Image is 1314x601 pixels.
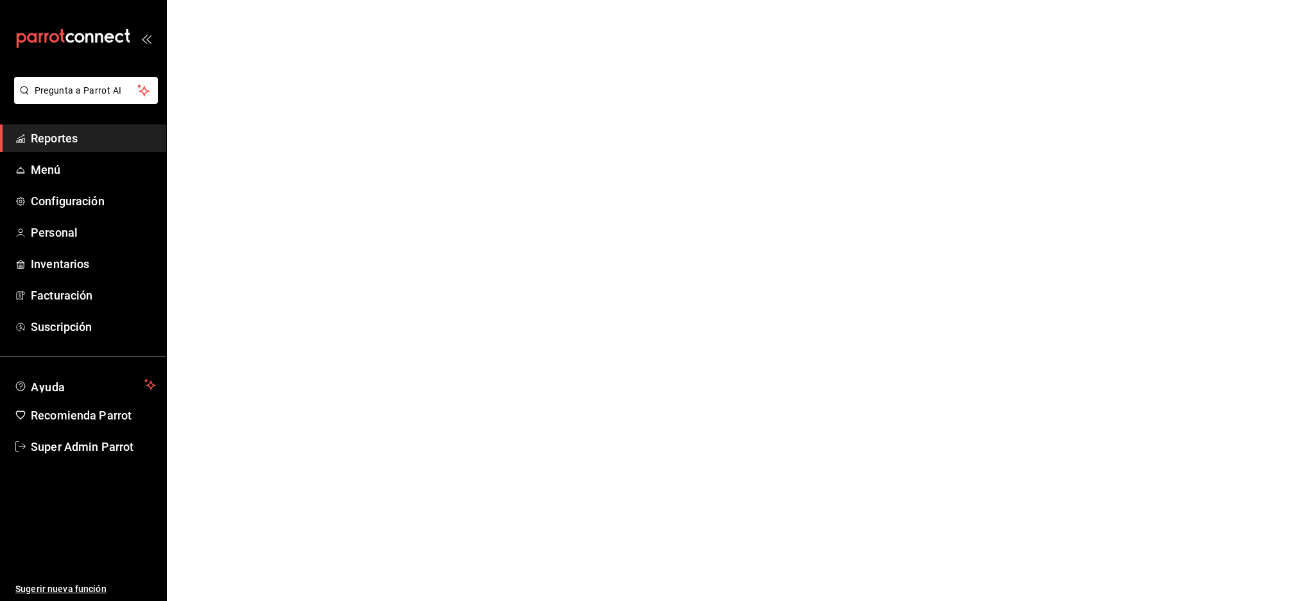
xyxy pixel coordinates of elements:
span: Super Admin Parrot [31,438,156,455]
span: Facturación [31,287,156,304]
span: Personal [31,224,156,241]
button: Pregunta a Parrot AI [14,77,158,104]
span: Sugerir nueva función [15,582,156,596]
a: Pregunta a Parrot AI [9,93,158,106]
span: Reportes [31,130,156,147]
span: Menú [31,161,156,178]
span: Suscripción [31,318,156,335]
span: Inventarios [31,255,156,273]
button: open_drawer_menu [141,33,151,44]
span: Ayuda [31,377,139,393]
span: Configuración [31,192,156,210]
span: Pregunta a Parrot AI [35,84,138,97]
span: Recomienda Parrot [31,407,156,424]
